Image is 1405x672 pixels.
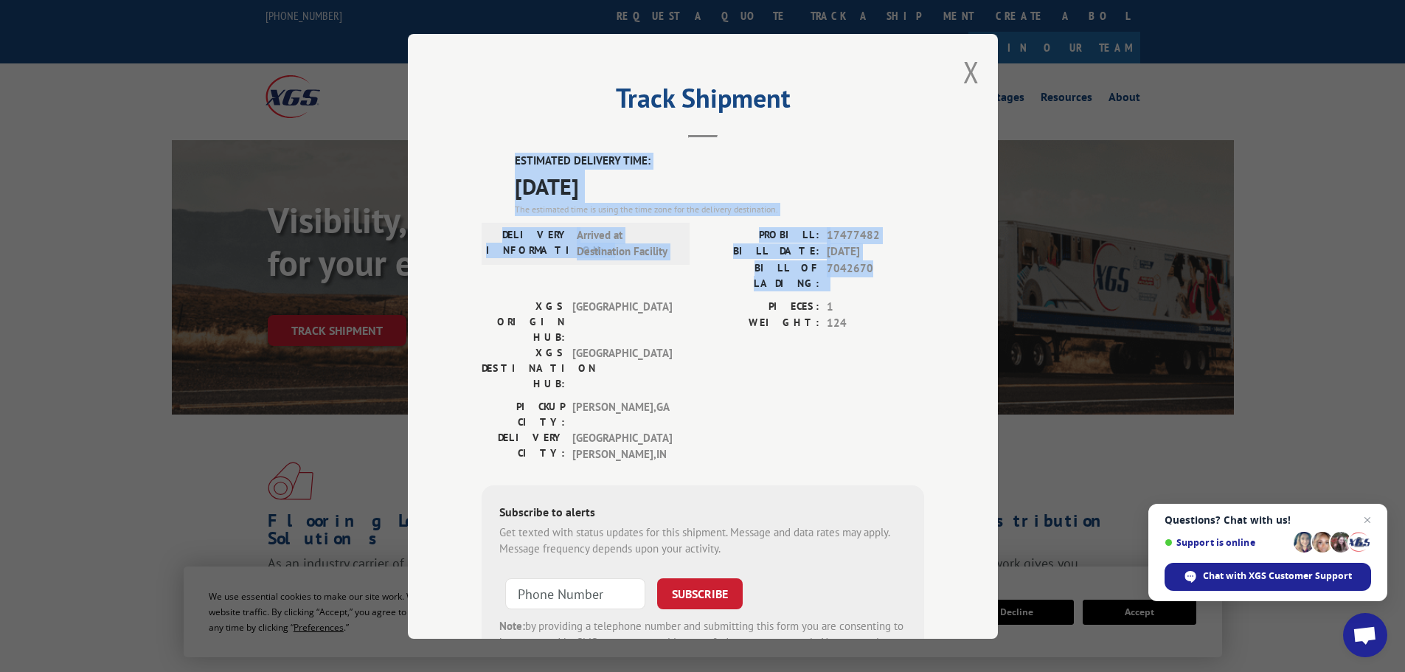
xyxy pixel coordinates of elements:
button: SUBSCRIBE [657,578,743,609]
span: Arrived at Destination Facility [577,226,676,260]
span: [GEOGRAPHIC_DATA] [572,344,672,391]
label: XGS ORIGIN HUB: [482,298,565,344]
span: [PERSON_NAME] , GA [572,398,672,429]
span: [DATE] [827,243,924,260]
input: Phone Number [505,578,645,609]
span: 124 [827,315,924,332]
span: [DATE] [515,169,924,202]
label: BILL OF LADING: [703,260,819,291]
span: 17477482 [827,226,924,243]
div: by providing a telephone number and submitting this form you are consenting to be contacted by SM... [499,617,906,668]
span: [GEOGRAPHIC_DATA] [572,298,672,344]
span: 7042670 [827,260,924,291]
span: Questions? Chat with us! [1165,514,1371,526]
div: Get texted with status updates for this shipment. Message and data rates may apply. Message frequ... [499,524,906,557]
strong: Note: [499,618,525,632]
button: Close modal [963,52,979,91]
label: PIECES: [703,298,819,315]
label: ESTIMATED DELIVERY TIME: [515,153,924,170]
h2: Track Shipment [482,88,924,116]
div: Open chat [1343,613,1387,657]
label: DELIVERY INFORMATION: [486,226,569,260]
span: Close chat [1359,511,1376,529]
div: Chat with XGS Customer Support [1165,563,1371,591]
div: The estimated time is using the time zone for the delivery destination. [515,202,924,215]
label: DELIVERY CITY: [482,429,565,463]
span: Support is online [1165,537,1288,548]
label: BILL DATE: [703,243,819,260]
label: WEIGHT: [703,315,819,332]
label: XGS DESTINATION HUB: [482,344,565,391]
label: PICKUP CITY: [482,398,565,429]
div: Subscribe to alerts [499,502,906,524]
span: [GEOGRAPHIC_DATA][PERSON_NAME] , IN [572,429,672,463]
span: Chat with XGS Customer Support [1203,569,1352,583]
label: PROBILL: [703,226,819,243]
span: 1 [827,298,924,315]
